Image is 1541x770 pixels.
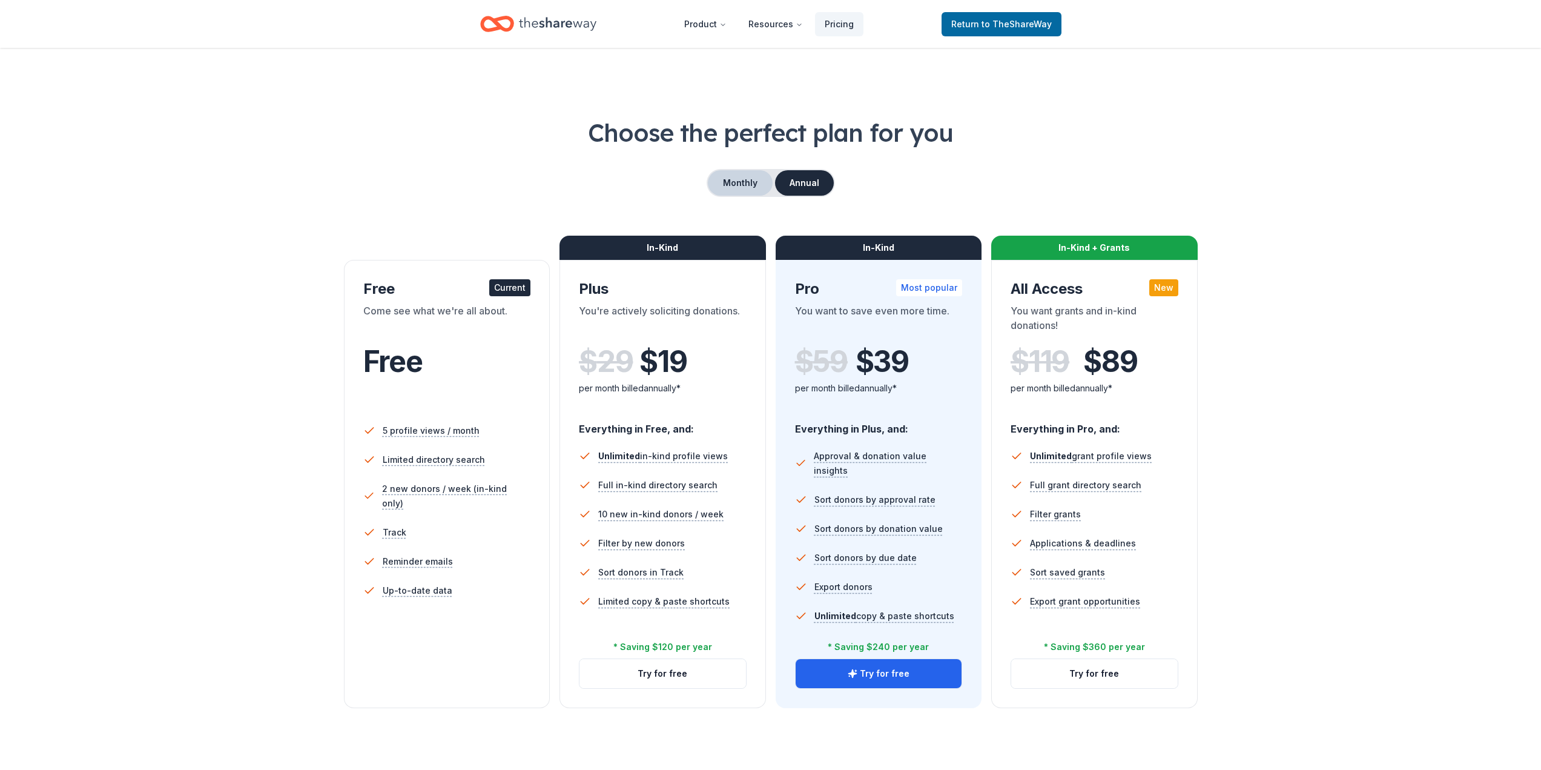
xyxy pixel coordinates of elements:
[598,451,728,461] span: in-kind profile views
[828,640,929,654] div: * Saving $240 per year
[199,116,1342,150] h1: Choose the perfect plan for you
[1083,345,1137,379] span: $ 89
[795,381,963,396] div: per month billed annually*
[795,304,963,337] div: You want to save even more time.
[363,279,531,299] div: Free
[639,345,687,379] span: $ 19
[598,565,684,580] span: Sort donors in Track
[383,583,452,598] span: Up-to-date data
[815,12,863,36] a: Pricing
[814,493,935,507] span: Sort donors by approval rate
[383,453,485,467] span: Limited directory search
[598,507,724,522] span: 10 new in-kind donors / week
[739,12,813,36] button: Resources
[383,525,406,540] span: Track
[613,640,712,654] div: * Saving $120 per year
[579,279,747,299] div: Plus
[896,279,962,296] div: Most popular
[796,659,962,688] button: Try for free
[1030,478,1141,493] span: Full grant directory search
[675,10,863,38] nav: Main
[942,12,1061,36] a: Returnto TheShareWay
[814,449,962,478] span: Approval & donation value insights
[951,17,1052,32] span: Return
[708,170,773,196] button: Monthly
[1011,304,1178,337] div: You want grants and in-kind donations!
[1030,594,1140,609] span: Export grant opportunities
[775,170,834,196] button: Annual
[814,611,856,621] span: Unlimited
[598,451,640,461] span: Unlimited
[579,659,746,688] button: Try for free
[814,551,917,565] span: Sort donors by due date
[363,304,531,337] div: Come see what we're all about.
[598,536,685,551] span: Filter by new donors
[363,344,423,379] span: Free
[675,12,736,36] button: Product
[1030,507,1081,522] span: Filter grants
[382,482,530,511] span: 2 new donors / week (in-kind only)
[795,279,963,299] div: Pro
[814,522,943,536] span: Sort donors by donation value
[1044,640,1145,654] div: * Saving $360 per year
[795,411,963,437] div: Everything in Plus, and:
[1030,565,1105,580] span: Sort saved grants
[1011,411,1178,437] div: Everything in Pro, and:
[559,236,766,260] div: In-Kind
[776,236,982,260] div: In-Kind
[814,611,954,621] span: copy & paste shortcuts
[1011,381,1178,396] div: per month billed annually*
[1030,536,1136,551] span: Applications & deadlines
[579,381,747,396] div: per month billed annually*
[1030,451,1152,461] span: grant profile views
[814,580,873,594] span: Export donors
[1011,659,1178,688] button: Try for free
[579,304,747,337] div: You're actively soliciting donations.
[1011,279,1178,299] div: All Access
[1030,451,1072,461] span: Unlimited
[598,594,730,609] span: Limited copy & paste shortcuts
[991,236,1198,260] div: In-Kind + Grants
[383,554,453,569] span: Reminder emails
[579,411,747,437] div: Everything in Free, and:
[982,19,1052,29] span: to TheShareWay
[1149,279,1178,296] div: New
[598,478,718,493] span: Full in-kind directory search
[383,423,480,438] span: 5 profile views / month
[856,345,909,379] span: $ 39
[489,279,530,296] div: Current
[480,10,596,38] a: Home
